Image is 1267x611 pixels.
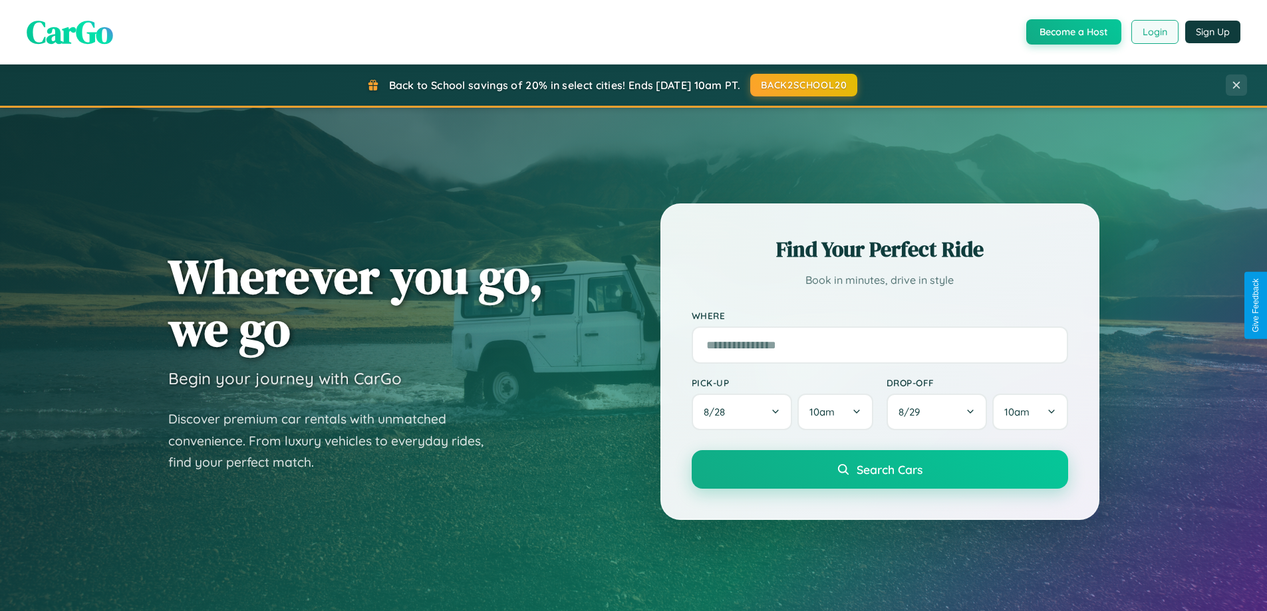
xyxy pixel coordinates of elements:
button: 10am [797,394,873,430]
p: Discover premium car rentals with unmatched convenience. From luxury vehicles to everyday rides, ... [168,408,501,473]
span: 10am [1004,406,1030,418]
span: CarGo [27,10,113,54]
button: 8/28 [692,394,793,430]
span: Back to School savings of 20% in select cities! Ends [DATE] 10am PT. [389,78,740,92]
h3: Begin your journey with CarGo [168,368,402,388]
div: Give Feedback [1251,279,1260,332]
button: Become a Host [1026,19,1121,45]
button: Login [1131,20,1179,44]
span: 8 / 29 [899,406,926,418]
h2: Find Your Perfect Ride [692,235,1068,264]
button: BACK2SCHOOL20 [750,74,857,96]
span: 10am [809,406,835,418]
label: Drop-off [887,377,1068,388]
label: Where [692,310,1068,321]
button: 10am [992,394,1067,430]
span: Search Cars [857,462,922,477]
button: Sign Up [1185,21,1240,43]
button: 8/29 [887,394,988,430]
span: 8 / 28 [704,406,732,418]
button: Search Cars [692,450,1068,489]
label: Pick-up [692,377,873,388]
p: Book in minutes, drive in style [692,271,1068,290]
h1: Wherever you go, we go [168,250,543,355]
